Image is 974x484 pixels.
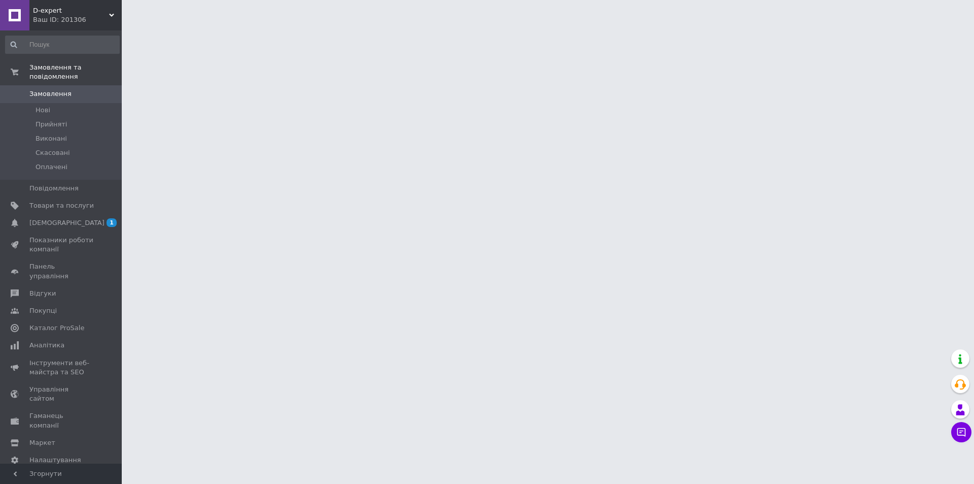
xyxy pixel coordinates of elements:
[29,289,56,298] span: Відгуки
[29,201,94,210] span: Товари та послуги
[29,184,79,193] span: Повідомлення
[29,63,122,81] span: Замовлення та повідомлення
[36,106,50,115] span: Нові
[33,15,122,24] div: Ваш ID: 201306
[29,262,94,280] span: Панель управління
[29,385,94,403] span: Управління сайтом
[29,324,84,333] span: Каталог ProSale
[107,218,117,227] span: 1
[951,422,971,442] button: Чат з покупцем
[33,6,109,15] span: D-expert
[29,411,94,430] span: Гаманець компанії
[29,236,94,254] span: Показники роботи компанії
[29,306,57,315] span: Покупці
[29,456,81,465] span: Налаштування
[5,36,120,54] input: Пошук
[29,218,105,228] span: [DEMOGRAPHIC_DATA]
[36,148,70,157] span: Скасовані
[29,359,94,377] span: Інструменти веб-майстра та SEO
[29,341,64,350] span: Аналітика
[36,134,67,143] span: Виконані
[36,120,67,129] span: Прийняті
[36,163,67,172] span: Оплачені
[29,89,72,99] span: Замовлення
[29,438,55,447] span: Маркет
